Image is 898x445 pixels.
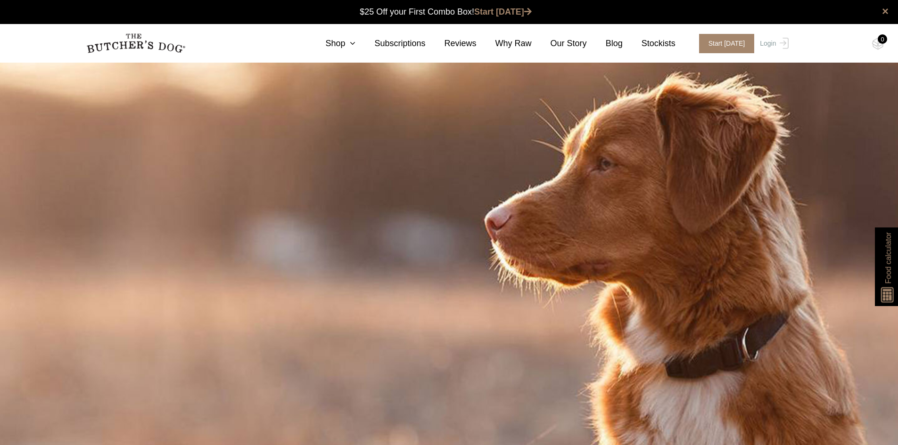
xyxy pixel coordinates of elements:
a: Reviews [426,37,477,50]
img: TBD_Cart-Empty.png [872,38,884,50]
a: Subscriptions [355,37,425,50]
a: Shop [306,37,355,50]
span: Food calculator [882,232,894,283]
a: Why Raw [477,37,532,50]
a: Start [DATE] [690,34,758,53]
div: 0 [878,34,887,44]
a: Blog [587,37,623,50]
a: close [882,6,889,17]
a: Stockists [623,37,676,50]
span: Start [DATE] [699,34,755,53]
a: Login [758,34,788,53]
a: Start [DATE] [474,7,532,16]
a: Our Story [532,37,587,50]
